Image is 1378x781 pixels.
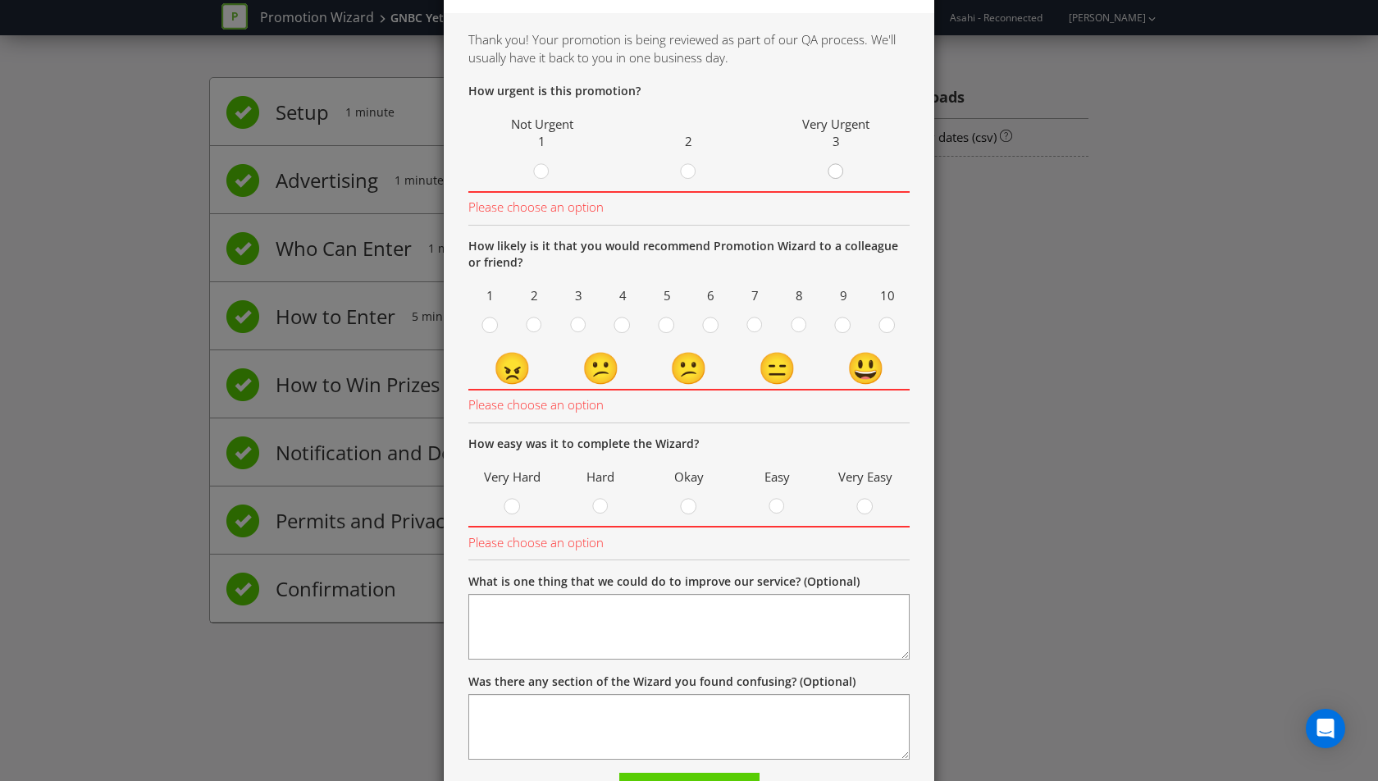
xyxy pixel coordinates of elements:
[741,464,814,490] span: Easy
[477,464,549,490] span: Very Hard
[733,345,822,390] td: 😑
[605,283,641,308] span: 4
[829,464,901,490] span: Very Easy
[468,528,910,551] span: Please choose an option
[517,283,553,308] span: 2
[1306,709,1345,748] div: Open Intercom Messenger
[468,83,910,99] p: How urgent is this promotion?
[561,283,597,308] span: 3
[821,345,910,390] td: 😃
[737,283,773,308] span: 7
[825,283,861,308] span: 9
[511,116,573,132] span: Not Urgent
[565,464,637,490] span: Hard
[468,436,910,452] p: How easy was it to complete the Wizard?
[472,283,509,308] span: 1
[468,238,910,271] p: How likely is it that you would recommend Promotion Wizard to a colleague or friend?
[557,345,646,390] td: 😕
[468,674,856,690] label: Was there any section of the Wizard you found confusing? (Optional)
[869,283,906,308] span: 10
[468,31,896,65] span: Thank you! Your promotion is being reviewed as part of our QA process. We'll usually have it back...
[649,283,685,308] span: 5
[468,345,557,390] td: 😠
[653,464,725,490] span: Okay
[468,193,910,217] span: Please choose an option
[833,133,840,149] span: 3
[685,133,692,149] span: 2
[645,345,733,390] td: 😕
[468,573,860,590] label: What is one thing that we could do to improve our service? (Optional)
[468,390,910,414] span: Please choose an option
[538,133,545,149] span: 1
[782,283,818,308] span: 8
[802,116,869,132] span: Very Urgent
[693,283,729,308] span: 6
